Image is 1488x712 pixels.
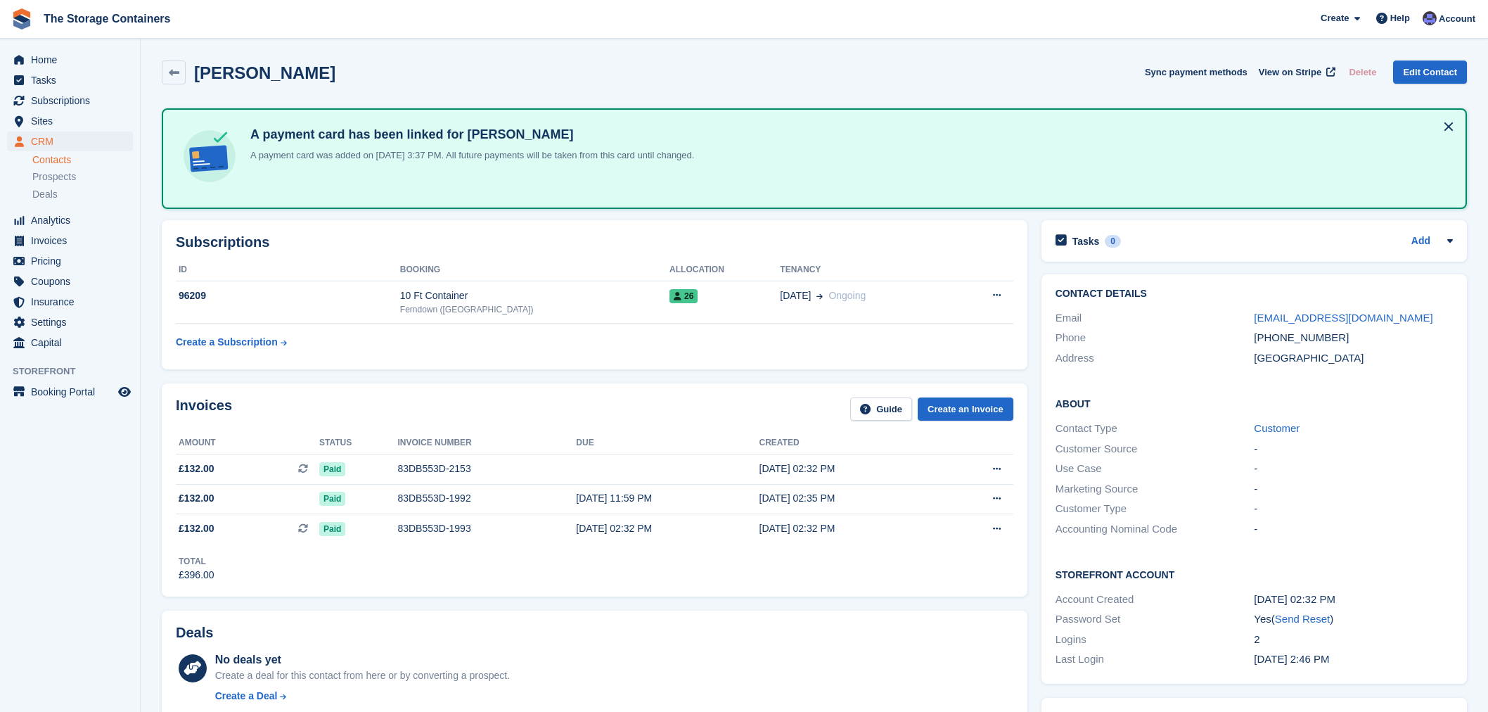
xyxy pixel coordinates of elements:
[179,555,214,568] div: Total
[1254,481,1453,497] div: -
[1253,61,1338,84] a: View on Stripe
[31,231,115,250] span: Invoices
[176,335,278,350] div: Create a Subscription
[215,689,278,704] div: Create a Deal
[31,272,115,291] span: Coupons
[1254,501,1453,517] div: -
[1056,651,1255,668] div: Last Login
[850,398,912,421] a: Guide
[759,432,942,454] th: Created
[1254,422,1300,434] a: Customer
[31,333,115,352] span: Capital
[397,432,576,454] th: Invoice number
[1321,11,1349,25] span: Create
[780,259,954,281] th: Tenancy
[7,333,133,352] a: menu
[1056,501,1255,517] div: Customer Type
[918,398,1013,421] a: Create an Invoice
[1390,11,1410,25] span: Help
[1254,461,1453,477] div: -
[400,303,669,316] div: Ferndown ([GEOGRAPHIC_DATA])
[179,462,214,476] span: £132.00
[31,70,115,90] span: Tasks
[7,91,133,110] a: menu
[31,132,115,151] span: CRM
[576,432,759,454] th: Due
[38,7,176,30] a: The Storage Containers
[1072,235,1100,248] h2: Tasks
[176,432,319,454] th: Amount
[759,462,942,476] div: [DATE] 02:32 PM
[1056,310,1255,326] div: Email
[1056,421,1255,437] div: Contact Type
[576,521,759,536] div: [DATE] 02:32 PM
[1056,288,1453,300] h2: Contact Details
[1254,441,1453,457] div: -
[1271,613,1333,625] span: ( )
[179,491,214,506] span: £132.00
[179,568,214,583] div: £396.00
[7,210,133,230] a: menu
[7,111,133,131] a: menu
[828,290,866,301] span: Ongoing
[1254,632,1453,648] div: 2
[319,462,345,476] span: Paid
[319,432,397,454] th: Status
[176,398,232,421] h2: Invoices
[116,383,133,400] a: Preview store
[759,521,942,536] div: [DATE] 02:32 PM
[1056,481,1255,497] div: Marketing Source
[1254,592,1453,608] div: [DATE] 02:32 PM
[215,668,510,683] div: Create a deal for this contact from here or by converting a prospect.
[176,259,400,281] th: ID
[7,382,133,402] a: menu
[1254,330,1453,346] div: [PHONE_NUMBER]
[1056,396,1453,410] h2: About
[176,625,213,641] h2: Deals
[1056,521,1255,538] div: Accounting Nominal Code
[1254,521,1453,538] div: -
[31,312,115,332] span: Settings
[1259,65,1321,80] span: View on Stripe
[176,329,287,355] a: Create a Subscription
[31,292,115,312] span: Insurance
[397,491,576,506] div: 83DB553D-1992
[780,288,811,303] span: [DATE]
[31,91,115,110] span: Subscriptions
[215,651,510,668] div: No deals yet
[1056,567,1453,581] h2: Storefront Account
[1056,611,1255,628] div: Password Set
[245,127,694,143] h4: A payment card has been linked for [PERSON_NAME]
[7,50,133,70] a: menu
[7,251,133,271] a: menu
[31,382,115,402] span: Booking Portal
[31,111,115,131] span: Sites
[397,521,576,536] div: 83DB553D-1993
[1105,235,1121,248] div: 0
[7,132,133,151] a: menu
[1056,350,1255,367] div: Address
[1254,312,1432,324] a: [EMAIL_ADDRESS][DOMAIN_NAME]
[1275,613,1330,625] a: Send Reset
[31,251,115,271] span: Pricing
[11,8,32,30] img: stora-icon-8386f47178a22dfd0bd8f6a31ec36ba5ce8667c1dd55bd0f319d3a0aa187defe.svg
[1056,441,1255,457] div: Customer Source
[1439,12,1475,26] span: Account
[31,210,115,230] span: Analytics
[7,292,133,312] a: menu
[215,689,510,704] a: Create a Deal
[669,259,780,281] th: Allocation
[32,170,133,184] a: Prospects
[1056,330,1255,346] div: Phone
[32,170,76,184] span: Prospects
[7,231,133,250] a: menu
[32,187,133,202] a: Deals
[31,50,115,70] span: Home
[576,491,759,506] div: [DATE] 11:59 PM
[319,492,345,506] span: Paid
[176,234,1013,250] h2: Subscriptions
[1343,61,1382,84] button: Delete
[179,521,214,536] span: £132.00
[397,462,576,476] div: 83DB553D-2153
[194,63,335,82] h2: [PERSON_NAME]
